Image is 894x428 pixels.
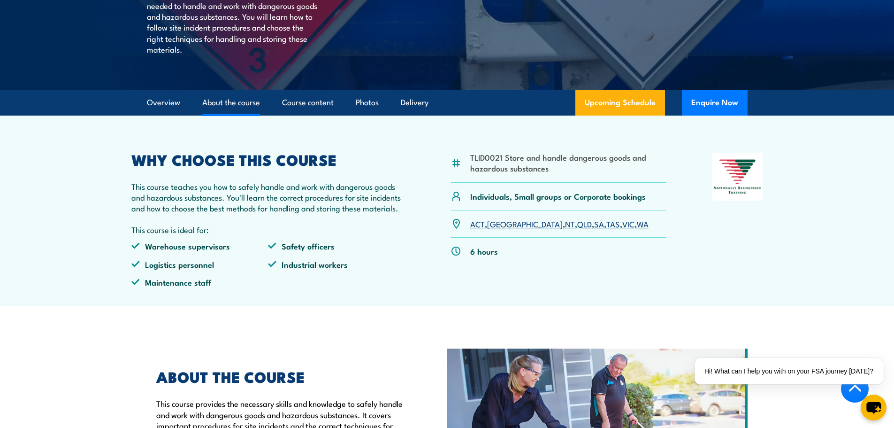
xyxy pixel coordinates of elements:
[356,90,379,115] a: Photos
[268,241,405,251] li: Safety officers
[695,358,883,384] div: Hi! What can I help you with on your FSA journey [DATE]?
[131,241,268,251] li: Warehouse supervisors
[637,218,649,229] a: WA
[470,191,646,202] p: Individuals, Small groups or Corporate bookings
[470,152,667,174] li: TLID0021 Store and handle dangerous goods and hazardous substances
[202,90,260,115] a: About the course
[682,90,748,116] button: Enquire Now
[606,218,620,229] a: TAS
[487,218,563,229] a: [GEOGRAPHIC_DATA]
[470,218,485,229] a: ACT
[470,218,649,229] p: , , , , , , ,
[861,395,886,420] button: chat-button
[282,90,334,115] a: Course content
[268,259,405,270] li: Industrial workers
[156,370,404,383] h2: ABOUT THE COURSE
[131,181,405,214] p: This course teaches you how to safely handle and work with dangerous goods and hazardous substanc...
[575,90,665,116] a: Upcoming Schedule
[131,224,405,235] p: This course is ideal for:
[577,218,592,229] a: QLD
[147,90,180,115] a: Overview
[565,218,575,229] a: NT
[401,90,428,115] a: Delivery
[470,246,498,257] p: 6 hours
[131,153,405,166] h2: WHY CHOOSE THIS COURSE
[712,153,763,201] img: Nationally Recognised Training logo.
[594,218,604,229] a: SA
[131,259,268,270] li: Logistics personnel
[622,218,634,229] a: VIC
[131,277,268,288] li: Maintenance staff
